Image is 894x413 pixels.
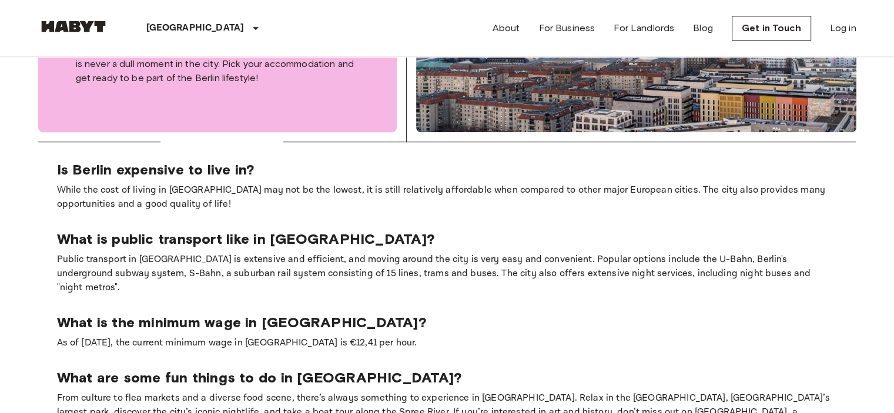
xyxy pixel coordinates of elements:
p: Public transport in [GEOGRAPHIC_DATA] is extensive and efficient, and moving around the city is v... [57,253,838,295]
a: For Landlords [614,21,674,35]
p: [GEOGRAPHIC_DATA] [146,21,245,35]
p: What is public transport like in [GEOGRAPHIC_DATA]? [57,230,838,248]
img: Habyt [38,21,109,32]
p: What are some fun things to do in [GEOGRAPHIC_DATA]? [57,369,838,387]
a: About [493,21,520,35]
a: Blog [693,21,713,35]
a: For Business [538,21,595,35]
a: Get in Touch [732,16,811,41]
p: What is the minimum wage in [GEOGRAPHIC_DATA]? [57,314,838,331]
p: As of [DATE], the current minimum wage in [GEOGRAPHIC_DATA] is €12,41 per hour. [57,336,838,350]
p: Is Berlin expensive to live in? [57,161,838,179]
p: While the cost of living in [GEOGRAPHIC_DATA] may not be the lowest, it is still relatively affor... [57,183,838,211]
a: Log in [830,21,856,35]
